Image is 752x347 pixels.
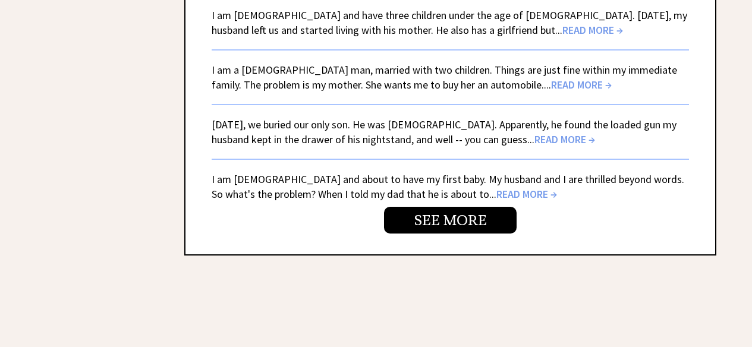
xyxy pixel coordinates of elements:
[384,207,517,234] a: SEE MORE
[551,78,612,92] span: READ MORE →
[212,8,687,37] a: I am [DEMOGRAPHIC_DATA] and have three children under the age of [DEMOGRAPHIC_DATA]. [DATE], my h...
[212,172,684,201] a: I am [DEMOGRAPHIC_DATA] and about to have my first baby. My husband and I are thrilled beyond wor...
[212,63,677,92] a: I am a [DEMOGRAPHIC_DATA] man, married with two children. Things are just fine within my immediat...
[496,187,557,201] span: READ MORE →
[562,23,623,37] span: READ MORE →
[534,133,595,146] span: READ MORE →
[212,118,677,146] a: [DATE], we buried our only son. He was [DEMOGRAPHIC_DATA]. Apparently, he found the loaded gun my...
